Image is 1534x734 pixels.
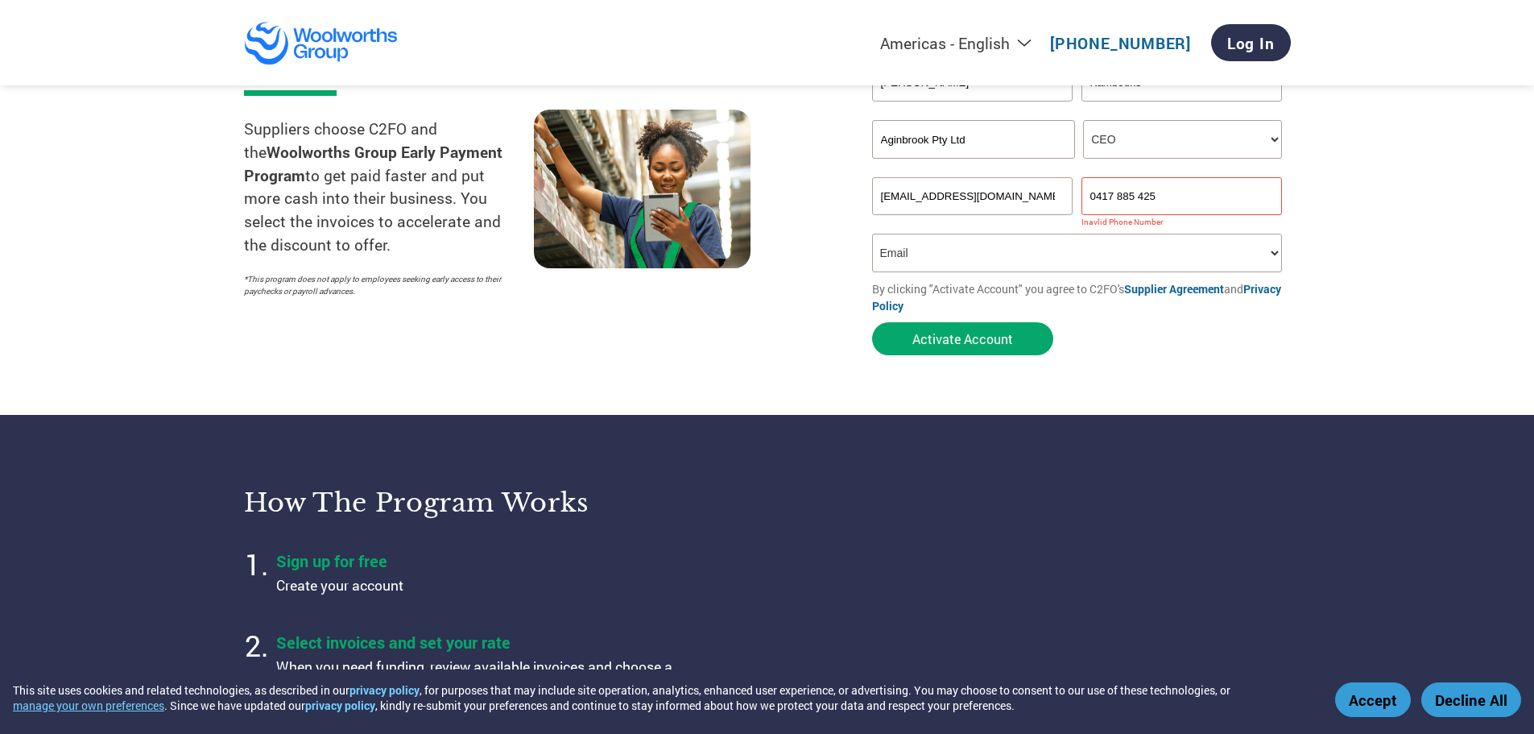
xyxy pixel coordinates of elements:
p: When you need funding, review available invoices and choose a discount to offer. [276,657,679,699]
img: supply chain worker [534,110,750,268]
input: Your company name* [872,120,1075,159]
input: Invalid Email format [872,177,1073,215]
a: privacy policy [349,682,420,698]
h3: How the program works [244,487,747,519]
a: privacy policy [305,698,375,713]
p: *This program does not apply to employees seeking early access to their paychecks or payroll adva... [244,273,518,297]
input: Phone* [1081,177,1283,215]
button: Activate Account [872,322,1053,355]
div: Invalid first name or first name is too long [872,103,1073,114]
button: manage your own preferences [13,698,164,713]
a: Privacy Policy [872,281,1281,313]
button: Decline All [1421,682,1521,717]
a: [PHONE_NUMBER] [1050,33,1191,53]
h4: Select invoices and set your rate [276,632,679,653]
p: By clicking "Activate Account" you agree to C2FO's and [872,280,1291,314]
a: Log In [1211,24,1291,61]
select: Title/Role [1083,120,1282,159]
strong: Woolworths Group Early Payment Program [244,142,502,185]
p: Create your account [276,575,679,596]
div: Invalid last name or last name is too long [1081,103,1283,114]
h4: Sign up for free [276,550,679,571]
button: Accept [1335,682,1411,717]
div: This site uses cookies and related technologies, as described in our , for purposes that may incl... [13,682,1312,713]
div: Inavlid Phone Number [1081,217,1283,227]
a: Supplier Agreement [1124,281,1224,297]
img: Woolworths Group [244,21,399,65]
p: Suppliers choose C2FO and the to get paid faster and put more cash into their business. You selec... [244,118,534,257]
div: Invalid company name or company name is too long [872,160,1283,171]
div: Inavlid Email Address [872,217,1073,227]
